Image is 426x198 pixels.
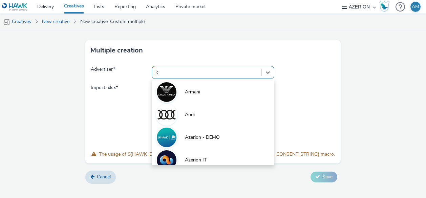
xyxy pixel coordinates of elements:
img: Hawk Academy [379,1,389,12]
a: New creative [39,14,73,30]
img: Armani [157,82,176,102]
span: Armani [185,89,200,95]
a: Hawk Academy [379,1,392,12]
img: Audi [157,105,176,125]
span: Audi [185,111,195,118]
span: Azerion IT [185,157,207,163]
a: New creative: Custom multiple [77,14,148,30]
img: Azerion - DEMO [157,128,176,147]
span: The usage of ${HAWK_DEVICE_IFA} macro requires the usage of ${HAWK_GDPR_CONSENT_STRING} macro. [99,151,335,157]
img: mobile [3,19,10,25]
button: Save [311,172,337,182]
img: undefined Logo [2,3,28,11]
span: Cancel [97,174,111,180]
span: Save [322,174,333,180]
span: Advertiser * [91,66,152,79]
span: Azerion - DEMO [185,134,220,141]
img: Azerion IT [157,150,176,170]
span: Import .xlsx * [91,84,152,146]
div: AM [412,2,419,12]
h3: Multiple creation [90,45,143,56]
a: Cancel [85,171,116,183]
